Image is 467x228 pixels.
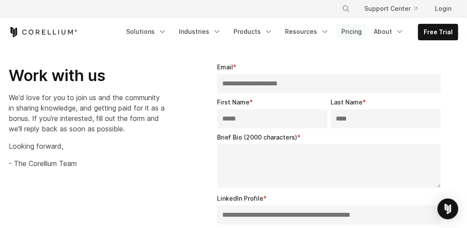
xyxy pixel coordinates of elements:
[9,158,165,169] p: - The Corellium Team
[438,199,458,219] div: Open Intercom Messenger
[428,1,458,16] a: Login
[121,24,458,40] div: Navigation Menu
[336,24,367,39] a: Pricing
[217,63,233,71] span: Email
[331,98,363,106] span: Last Name
[9,92,165,134] p: We'd love for you to join us and the community in sharing knowledge, and getting paid for it as a...
[357,1,425,16] a: Support Center
[121,24,172,39] a: Solutions
[338,1,354,16] button: Search
[280,24,334,39] a: Resources
[331,1,458,16] div: Navigation Menu
[9,66,165,85] h2: Work with us
[228,24,278,39] a: Products
[369,24,409,39] a: About
[418,24,458,40] a: Free Trial
[174,24,227,39] a: Industries
[217,98,250,106] span: First Name
[9,141,165,151] p: Looking forward,
[217,195,263,202] span: LinkedIn Profile
[217,134,297,141] span: Brief Bio (2000 characters)
[9,27,78,37] a: Corellium Home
